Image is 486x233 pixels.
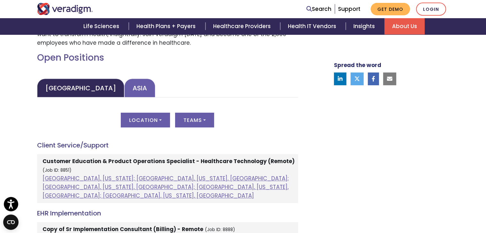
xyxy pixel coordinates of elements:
button: Teams [175,113,214,127]
a: Support [338,5,360,13]
a: Health IT Vendors [280,18,346,34]
h4: Client Service/Support [37,141,298,149]
small: (Job ID: 8851) [42,167,72,173]
a: Asia [124,79,155,97]
a: About Us [384,18,425,34]
button: Location [121,113,170,127]
a: Healthcare Providers [205,18,280,34]
button: Open CMP widget [3,214,19,230]
strong: Copy of Sr Implementation Consultant (Billing) - Remote [42,225,203,233]
a: [GEOGRAPHIC_DATA] [37,79,124,97]
a: Login [416,3,446,16]
a: Insights [346,18,384,34]
h4: EHR Implementation [37,209,298,217]
a: Get Demo [371,3,410,15]
strong: Spread the word [334,61,381,69]
a: Life Sciences [76,18,129,34]
a: Search [306,5,331,13]
h2: Open Positions [37,52,298,63]
small: (Job ID: 8888) [205,227,235,233]
a: Health Plans + Payers [129,18,205,34]
img: Veradigm logo [37,3,93,15]
strong: Customer Education & Product Operations Specialist - Healthcare Technology (Remote) [42,157,295,165]
a: [GEOGRAPHIC_DATA], [US_STATE]; [GEOGRAPHIC_DATA], [US_STATE], [GEOGRAPHIC_DATA]; [GEOGRAPHIC_DATA... [42,175,289,199]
